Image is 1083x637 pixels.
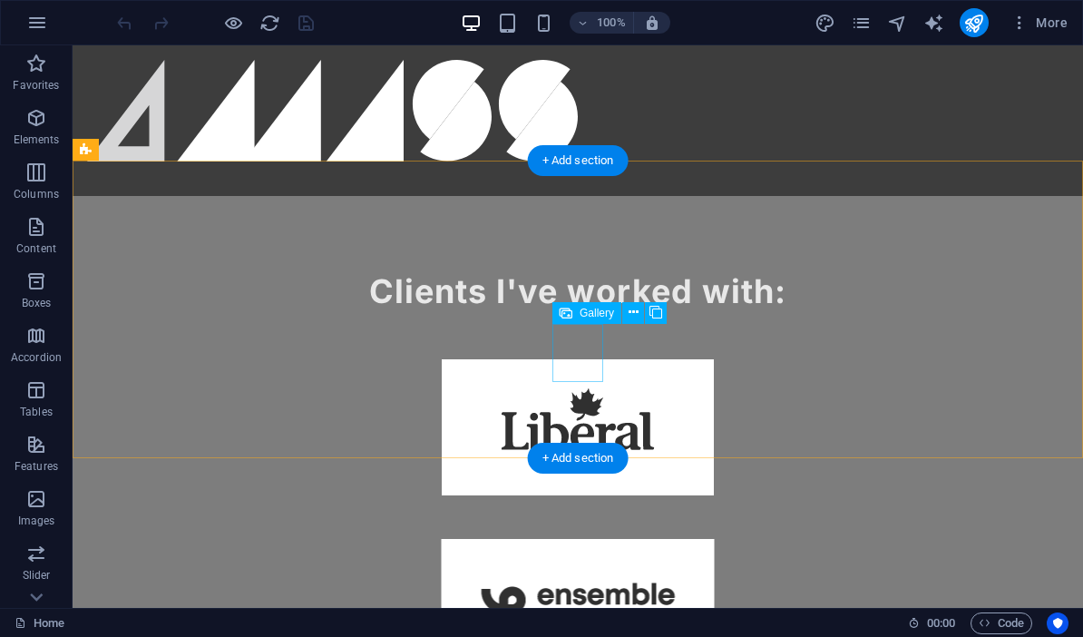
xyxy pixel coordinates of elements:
[960,8,989,37] button: publish
[597,12,626,34] h6: 100%
[1003,8,1075,37] button: More
[14,132,60,147] p: Elements
[887,13,908,34] i: Navigator
[908,612,956,634] h6: Session time
[528,443,629,474] div: + Add section
[644,15,660,31] i: On resize automatically adjust zoom level to fit chosen device.
[979,612,1024,634] span: Code
[1047,612,1068,634] button: Usercentrics
[222,12,244,34] button: Click here to leave preview mode and continue editing
[259,12,280,34] button: reload
[927,612,955,634] span: 00 00
[22,296,52,310] p: Boxes
[580,308,614,318] span: Gallery
[23,568,51,583] p: Slider
[851,13,872,34] i: Pages (Ctrl+Alt+S)
[16,241,56,256] p: Content
[851,12,873,34] button: pages
[570,12,634,34] button: 100%
[940,616,942,630] span: :
[15,612,64,634] a: Click to cancel selection. Double-click to open Pages
[971,612,1032,634] button: Code
[923,13,944,34] i: AI Writer
[15,459,58,474] p: Features
[887,12,909,34] button: navigator
[20,405,53,419] p: Tables
[13,78,59,93] p: Favorites
[11,350,62,365] p: Accordion
[815,12,836,34] button: design
[815,13,835,34] i: Design (Ctrl+Alt+Y)
[1010,14,1068,32] span: More
[18,514,55,528] p: Images
[528,145,629,176] div: + Add section
[14,187,59,201] p: Columns
[963,13,984,34] i: Publish
[923,12,945,34] button: text_generator
[259,13,280,34] i: Reload page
